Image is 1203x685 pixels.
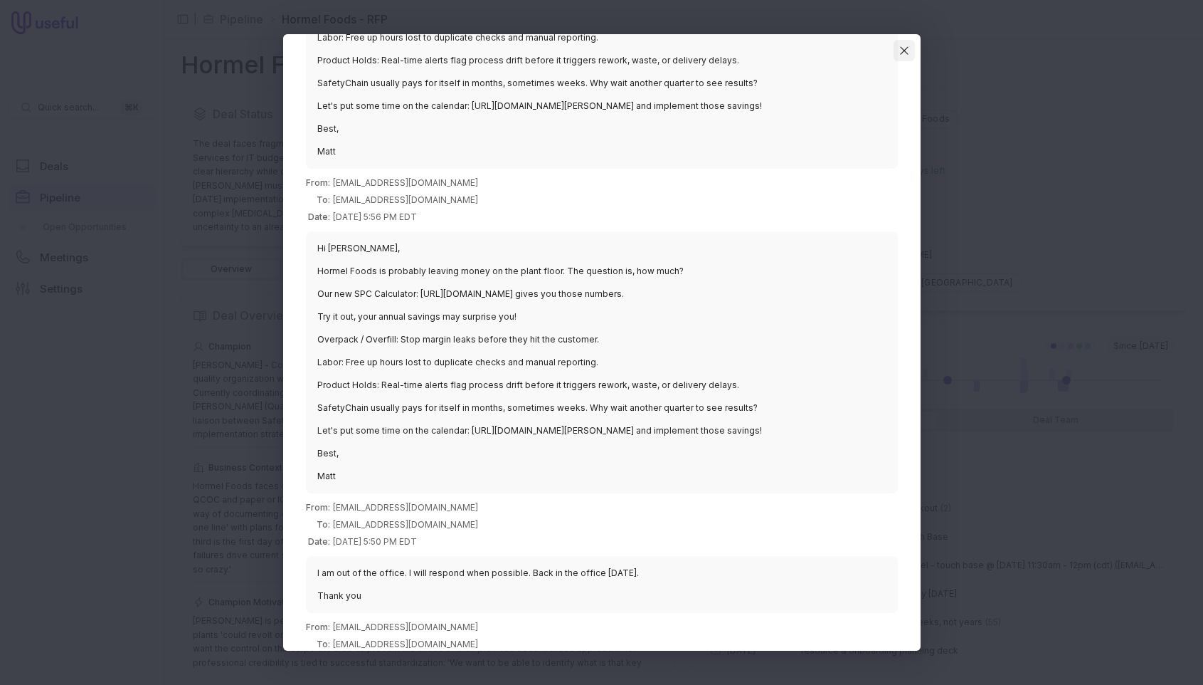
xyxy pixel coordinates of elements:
blockquote: I am out of the office. I will respond when possible. Back in the office [DATE]. Thank you [306,556,898,613]
td: [EMAIL_ADDRESS][DOMAIN_NAME] [333,499,478,516]
th: Date: [306,209,333,226]
th: To: [306,192,333,209]
td: [EMAIL_ADDRESS][DOMAIN_NAME] [333,619,478,636]
th: From: [306,619,333,636]
blockquote: Hi [PERSON_NAME], Hormel Foods is probably leaving money on the plant floor. The question is, how... [306,231,898,493]
time: [DATE] 5:50 PM EDT [333,536,417,547]
button: Close [894,40,915,61]
td: [EMAIL_ADDRESS][DOMAIN_NAME] [333,516,478,533]
td: [EMAIL_ADDRESS][DOMAIN_NAME] [333,636,478,653]
th: To: [306,636,333,653]
th: Date: [306,533,333,550]
time: [DATE] 5:56 PM EDT [333,211,417,222]
td: [EMAIL_ADDRESS][DOMAIN_NAME] [333,192,478,209]
th: From: [306,499,333,516]
td: [EMAIL_ADDRESS][DOMAIN_NAME] [333,174,478,192]
th: To: [306,516,333,533]
th: From: [306,174,333,192]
